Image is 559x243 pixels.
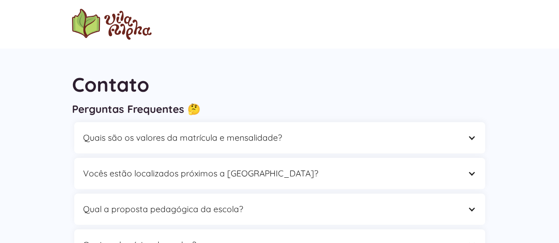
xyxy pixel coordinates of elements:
div: Qual a proposta pedagógica da escola? [74,194,485,225]
img: logo Escola Vila Alpha [72,9,152,40]
div: Quais são os valores da matrícula e mensalidade? [74,122,485,153]
div: Vocês estão localizados próximos a [GEOGRAPHIC_DATA]? [83,167,459,180]
h3: Perguntas Frequentes 🤔 [72,102,487,116]
div: Quais são os valores da matrícula e mensalidade? [83,131,459,145]
div: Vocês estão localizados próximos a [GEOGRAPHIC_DATA]? [74,158,485,189]
a: home [72,9,152,40]
h1: Contato [72,71,487,98]
div: Qual a proposta pedagógica da escola? [83,202,459,216]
